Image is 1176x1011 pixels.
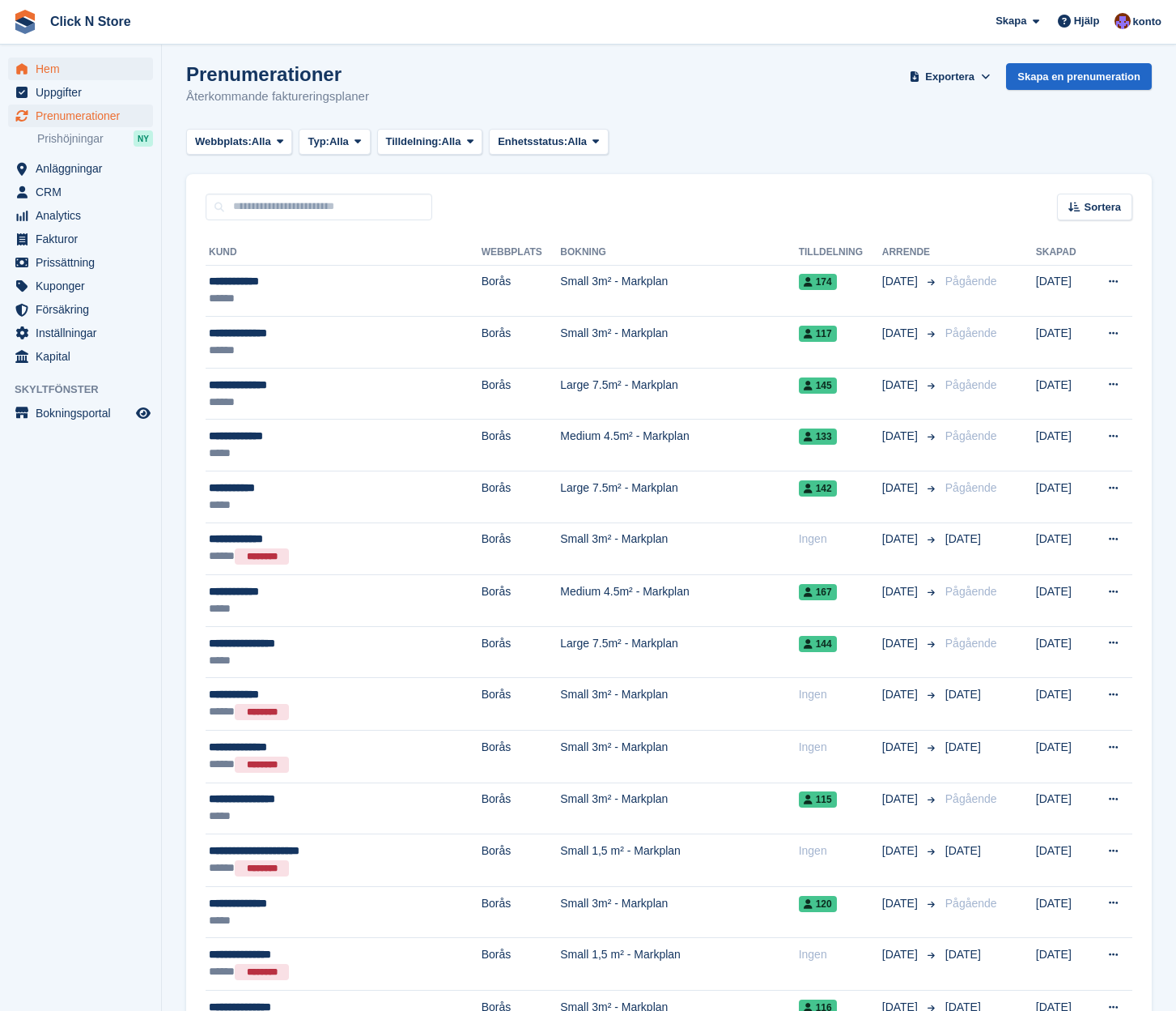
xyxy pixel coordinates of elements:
span: Anläggningar [36,157,133,180]
span: Pågående [945,585,997,598]
th: Kund [206,240,482,266]
span: 133 [799,429,837,445]
span: Pågående [945,275,997,288]
td: Borås [482,368,561,420]
td: Borås [482,626,561,678]
span: [DATE] [882,842,921,860]
th: Arrende [882,240,939,266]
td: [DATE] [1036,886,1089,938]
span: Enhetsstatus: [498,134,567,150]
span: 115 [799,791,837,808]
a: meny [8,402,153,424]
span: [DATE] [882,480,921,497]
span: Alla [252,134,271,150]
span: [DATE] [882,583,921,600]
span: [DATE] [882,791,921,808]
span: Alla [567,134,587,150]
td: Borås [482,471,561,523]
button: Exportera [906,63,993,90]
span: [DATE] [882,635,921,652]
span: Pågående [945,792,997,805]
td: Large 7.5m² - Markplan [560,368,798,420]
span: Sortera [1084,199,1121,215]
span: Skyltfönster [15,382,161,398]
td: [DATE] [1036,678,1089,731]
a: menu [8,181,153,203]
span: Pågående [945,429,997,442]
span: Typ: [308,134,329,150]
div: Ingen [799,686,882,703]
span: Hjälp [1074,13,1100,29]
span: [DATE] [945,948,981,961]
span: [DATE] [882,377,921,394]
td: Medium 4.5m² - Markplan [560,420,798,471]
span: Skapa [996,13,1026,29]
a: menu [8,228,153,250]
a: menu [8,345,153,368]
th: Bokning [560,240,798,266]
td: Borås [482,886,561,938]
th: Skapad [1036,240,1089,266]
span: Inställningar [36,322,133,344]
span: Uppgifter [36,81,133,104]
span: Hem [36,58,133,80]
span: 167 [799,584,837,600]
span: Prissättning [36,251,133,274]
span: konto [1133,14,1161,30]
span: CRM [36,181,133,203]
td: Small 3m² - Markplan [560,678,798,731]
td: [DATE] [1036,834,1089,887]
span: Bokningsportal [36,402,133,424]
span: [DATE] [945,740,981,753]
th: Tilldelning [799,240,882,266]
button: Webbplats: Alla [186,129,292,156]
td: Small 3m² - Markplan [560,523,798,575]
div: Ingen [799,531,882,548]
td: [DATE] [1036,471,1089,523]
button: Enhetsstatus: Alla [489,129,609,156]
td: [DATE] [1036,368,1089,420]
td: Borås [482,783,561,834]
td: Small 3m² - Markplan [560,731,798,783]
span: Pågående [945,897,997,910]
a: menu [8,275,153,297]
span: Alla [329,134,349,150]
span: 142 [799,480,837,497]
td: Borås [482,523,561,575]
span: Kuponger [36,275,133,297]
a: menu [8,251,153,274]
a: Prishöjningar NY [37,130,153,147]
td: Borås [482,731,561,783]
a: menu [8,204,153,227]
th: Webbplats [482,240,561,266]
a: menu [8,298,153,321]
span: [DATE] [945,688,981,701]
td: [DATE] [1036,265,1089,317]
img: stora-icon-8386f47178a22dfd0bd8f6a31ec36ba5ce8667c1dd55bd0f319d3a0aa187defe.svg [13,10,37,34]
a: Förhandsgranska butik [134,403,153,423]
td: Small 3m² - Markplan [560,265,798,317]
span: [DATE] [945,532,981,545]
td: [DATE] [1036,575,1089,627]
td: [DATE] [1036,523,1089,575]
button: Tilldelning: Alla [377,129,483,156]
div: NY [134,130,153,147]
td: Small 3m² - Markplan [560,317,798,369]
a: menu [8,322,153,344]
td: Large 7.5m² - Markplan [560,471,798,523]
button: Typ: Alla [299,129,370,156]
td: Small 3m² - Markplan [560,783,798,834]
td: Medium 4.5m² - Markplan [560,575,798,627]
div: Ingen [799,842,882,860]
a: menu [8,105,153,127]
span: Alla [442,134,461,150]
p: Återkommande faktureringsplaner [186,87,369,106]
span: Tilldelning: [386,134,442,150]
span: Pågående [945,326,997,339]
a: Click N Store [44,8,138,35]
td: Borås [482,575,561,627]
span: Exportera [925,69,974,85]
td: Borås [482,265,561,317]
span: [DATE] [882,739,921,756]
span: Fakturor [36,228,133,250]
